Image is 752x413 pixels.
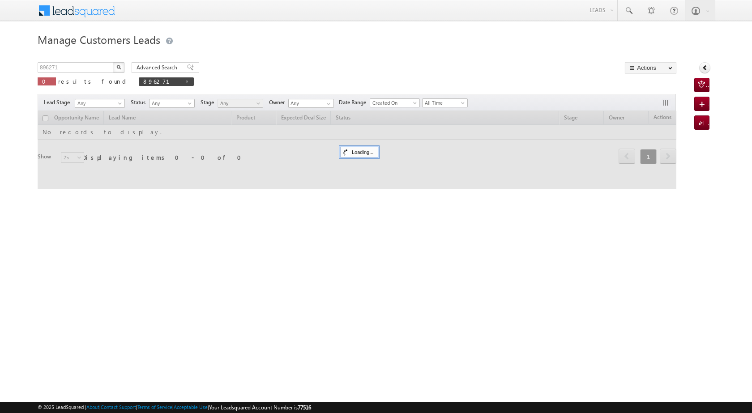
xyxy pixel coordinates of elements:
[75,99,125,108] a: Any
[298,404,311,411] span: 77516
[288,99,334,108] input: Type to Search
[137,404,172,410] a: Terms of Service
[218,99,263,108] a: Any
[322,99,333,108] a: Show All Items
[218,99,261,107] span: Any
[174,404,208,410] a: Acceptable Use
[423,99,465,107] span: All Time
[101,404,136,410] a: Contact Support
[75,99,122,107] span: Any
[86,404,99,410] a: About
[131,98,149,106] span: Status
[42,77,51,85] span: 0
[201,98,218,106] span: Stage
[422,98,468,107] a: All Time
[339,98,370,106] span: Date Range
[58,77,129,85] span: results found
[370,98,420,107] a: Created On
[38,32,160,47] span: Manage Customers Leads
[143,77,180,85] span: 896271
[340,147,378,158] div: Loading...
[38,403,311,412] span: © 2025 LeadSquared | | | | |
[44,98,73,106] span: Lead Stage
[150,99,192,107] span: Any
[149,99,195,108] a: Any
[137,64,180,72] span: Advanced Search
[209,404,311,411] span: Your Leadsquared Account Number is
[269,98,288,106] span: Owner
[625,62,676,73] button: Actions
[370,99,417,107] span: Created On
[116,65,121,69] img: Search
